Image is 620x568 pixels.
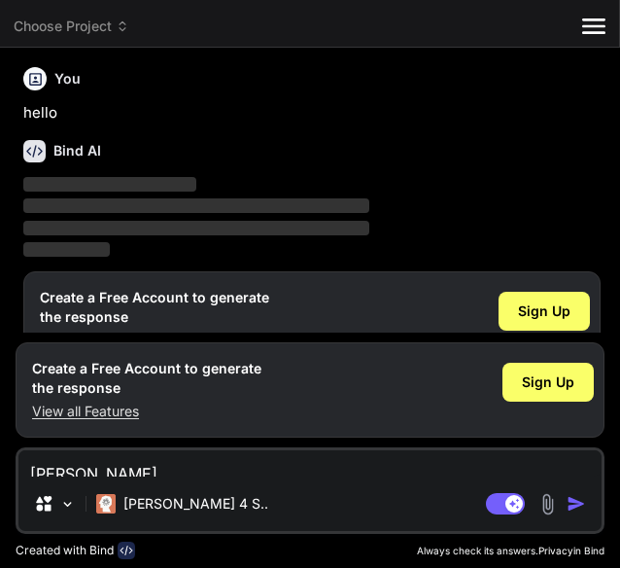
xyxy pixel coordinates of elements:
[23,177,196,192] span: ‌
[32,402,261,421] p: View all Features
[118,542,135,559] img: bind-logo
[16,543,114,558] p: Created with Bind
[23,198,369,213] span: ‌
[522,373,574,392] span: Sign Up
[96,494,116,514] img: Claude 4 Sonnet
[536,493,559,515] img: attachment
[53,141,101,160] h6: Bind AI
[23,221,369,235] span: ‌
[18,450,602,477] textarea: [PERSON_NAME]
[14,17,129,36] span: Choose Project
[40,331,269,350] p: View all Features
[518,302,570,321] span: Sign Up
[538,545,573,556] span: Privacy
[59,496,76,513] img: Pick Models
[54,69,81,89] h6: You
[417,544,604,558] p: Always check its answers. in Bind
[40,288,269,327] h1: Create a Free Account to generate the response
[32,359,261,398] h1: Create a Free Account to generate the response
[23,102,601,124] p: hello
[567,494,586,514] img: icon
[23,242,110,257] span: ‌
[123,494,268,514] p: [PERSON_NAME] 4 S..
